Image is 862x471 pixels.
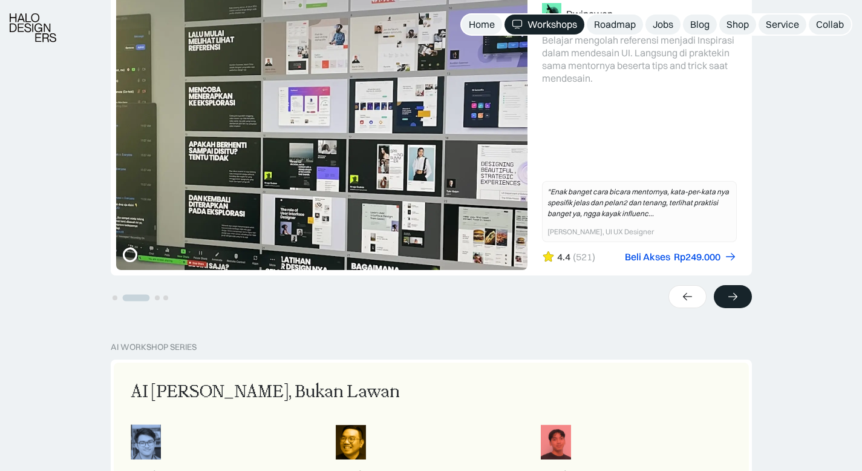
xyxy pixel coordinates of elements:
[155,295,160,300] button: Go to slide 3
[594,18,636,31] div: Roadmap
[645,15,681,35] a: Jobs
[809,15,851,35] a: Collab
[462,15,502,35] a: Home
[111,342,197,352] div: AI Workshop Series
[587,15,643,35] a: Roadmap
[766,18,799,31] div: Service
[625,251,670,263] div: Beli Akses
[122,295,149,301] button: Go to slide 2
[527,18,577,31] div: Workshops
[557,251,570,263] div: 4.4
[504,15,584,35] a: Workshops
[674,251,720,263] div: Rp249.000
[163,295,168,300] button: Go to slide 4
[726,18,749,31] div: Shop
[683,15,717,35] a: Blog
[469,18,495,31] div: Home
[625,251,737,263] a: Beli AksesRp249.000
[111,292,170,302] ul: Select a slide to show
[690,18,710,31] div: Blog
[719,15,756,35] a: Shop
[816,18,844,31] div: Collab
[573,251,595,263] div: (521)
[131,380,400,405] div: AI [PERSON_NAME], Bukan Lawan
[759,15,806,35] a: Service
[113,295,117,300] button: Go to slide 1
[653,18,673,31] div: Jobs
